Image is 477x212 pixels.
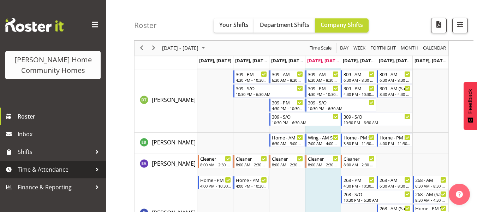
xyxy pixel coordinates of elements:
div: Home - AM Support 2 [272,134,303,141]
div: August 11 - 17, 2025 [160,41,209,56]
div: Dipika Thapa"s event - 309 - PM Begin From Tuesday, August 12, 2025 at 4:30:00 PM GMT+12:00 Ends ... [233,70,269,84]
div: 309 - PM [236,70,267,78]
div: 4:30 PM - 10:30 PM [308,91,339,97]
div: Home - PM Support 1 (Sat/Sun) [415,205,446,212]
button: Feedback - Show survey [464,82,477,130]
h4: Roster [134,21,157,29]
button: Timeline Day [339,44,350,53]
div: 6:30 AM - 8:30 AM [272,77,303,83]
div: Dipika Thapa"s event - 309 - S/O Begin From Wednesday, August 13, 2025 at 10:30:00 PM GMT+12:00 E... [269,113,340,126]
span: Finance & Reporting [18,182,92,193]
div: 10:30 PM - 6:30 AM [236,91,303,97]
div: 3:30 PM - 11:30 PM [344,141,375,146]
div: Wing - AM Support 2 [308,134,339,141]
div: 7:00 AM - 4:00 PM [308,141,339,146]
span: [DATE], [DATE] [343,57,375,64]
div: 4:00 PM - 10:30 PM [236,183,267,189]
div: Janen Jamodiong"s event - 268 - AM (Sat/Sun) Begin From Sunday, August 17, 2025 at 8:30:00 AM GMT... [413,190,448,204]
div: 309 - PM [308,85,339,92]
button: Company Shifts [315,18,369,33]
div: Emily-Jayne Ashton"s event - Cleaner Begin From Tuesday, August 12, 2025 at 8:00:00 AM GMT+12:00 ... [233,155,269,168]
span: Feedback [467,89,473,114]
img: help-xxl-2.png [456,191,463,198]
div: Home - PM Support 1 (Sat/Sun) [380,134,411,141]
div: Eloise Bailey"s event - Wing - AM Support 2 Begin From Thursday, August 14, 2025 at 7:00:00 AM GM... [305,133,341,147]
div: Dipika Thapa"s event - 309 - AM Begin From Friday, August 15, 2025 at 6:30:00 AM GMT+12:00 Ends A... [341,70,376,84]
div: 309 - S/O [236,85,303,92]
div: 10:30 PM - 6:30 AM [344,197,410,203]
button: Timeline Month [400,44,419,53]
div: 6:30 AM - 8:30 AM [380,183,411,189]
td: Eloise Bailey resource [135,133,197,154]
button: Time Scale [309,44,333,53]
div: 8:30 AM - 4:30 PM [415,197,446,203]
div: Emily-Jayne Ashton"s event - Cleaner Begin From Monday, August 11, 2025 at 8:00:00 AM GMT+12:00 E... [198,155,233,168]
div: Janen Jamodiong"s event - Home - PM Support 2 Begin From Monday, August 11, 2025 at 4:00:00 PM GM... [198,176,233,189]
div: Dipika Thapa"s event - 309 - S/O Begin From Thursday, August 14, 2025 at 10:30:00 PM GMT+12:00 En... [305,98,376,112]
span: [DATE], [DATE] [271,57,303,64]
div: Cleaner [308,155,339,162]
div: Cleaner [236,155,267,162]
div: next period [148,41,160,56]
div: Dipika Thapa"s event - 309 - AM Begin From Saturday, August 16, 2025 at 6:30:00 AM GMT+12:00 Ends... [377,70,412,84]
span: [DATE], [DATE] [379,57,411,64]
span: Time & Attendance [18,164,92,175]
div: Janen Jamodiong"s event - 268 - S/O Begin From Friday, August 15, 2025 at 10:30:00 PM GMT+12:00 E... [341,190,412,204]
span: [DATE], [DATE] [199,57,231,64]
div: Dipika Thapa"s event - 309 - PM Begin From Wednesday, August 13, 2025 at 4:30:00 PM GMT+12:00 End... [269,98,305,112]
div: previous period [136,41,148,56]
div: Dipika Thapa"s event - 309 - PM Begin From Friday, August 15, 2025 at 4:30:00 PM GMT+12:00 Ends A... [341,84,376,98]
div: 6:30 AM - 8:30 AM [344,77,375,83]
span: [DATE], [DATE] [307,57,339,64]
span: [DATE], [DATE] [235,57,267,64]
div: 4:00 PM - 11:30 PM [380,141,411,146]
img: Rosterit website logo [5,18,64,32]
td: Emily-Jayne Ashton resource [135,154,197,175]
span: [PERSON_NAME] [152,160,196,167]
div: Dipika Thapa"s event - 309 - PM Begin From Thursday, August 14, 2025 at 4:30:00 PM GMT+12:00 Ends... [305,84,341,98]
div: Dipika Thapa"s event - 309 - S/O Begin From Friday, August 15, 2025 at 10:30:00 PM GMT+12:00 Ends... [341,113,412,126]
div: 4:30 PM - 10:30 PM [344,91,375,97]
div: Dipika Thapa"s event - 309 - AM Begin From Thursday, August 14, 2025 at 6:30:00 AM GMT+12:00 Ends... [305,70,341,84]
button: Your Shifts [214,18,254,33]
div: Cleaner [200,155,231,162]
div: Janen Jamodiong"s event - 268 - AM Begin From Saturday, August 16, 2025 at 6:30:00 AM GMT+12:00 E... [377,176,412,189]
div: 4:00 PM - 10:30 PM [200,183,231,189]
span: Week [353,44,366,53]
div: 309 - AM [344,70,375,78]
div: 309 - S/O [344,113,410,120]
div: 309 - AM (Sat/Sun) [380,85,411,92]
a: [PERSON_NAME] [152,138,196,147]
div: 268 - AM [380,176,411,183]
button: Download a PDF of the roster according to the set date range. [431,18,447,33]
button: Department Shifts [254,18,315,33]
div: 8:00 AM - 2:30 PM [200,162,231,167]
button: August 2025 [161,44,208,53]
div: 10:30 PM - 6:30 AM [308,105,375,111]
div: 8:00 AM - 2:30 PM [236,162,267,167]
div: Janen Jamodiong"s event - 268 - PM Begin From Friday, August 15, 2025 at 4:30:00 PM GMT+12:00 End... [341,176,376,189]
div: 8:00 AM - 2:30 PM [272,162,303,167]
div: 6:30 AM - 3:00 PM [272,141,303,146]
div: Dipika Thapa"s event - 309 - S/O Begin From Tuesday, August 12, 2025 at 10:30:00 PM GMT+12:00 End... [233,84,304,98]
div: 268 - AM (Sat/Sun) [415,190,446,197]
div: 268 - AM (Sat/Sun) [380,205,411,212]
div: 4:30 PM - 10:30 PM [272,105,303,111]
div: [PERSON_NAME] Home Community Homes [12,55,94,76]
span: [DATE], [DATE] [415,57,447,64]
span: Fortnight [370,44,396,53]
button: Timeline Week [352,44,367,53]
div: 309 - PM [344,85,375,92]
div: Home - PM Support 1 [344,134,375,141]
div: Home - PM Support 2 [200,176,231,183]
span: [DATE] - [DATE] [161,44,199,53]
div: 6:30 AM - 8:30 AM [308,77,339,83]
span: Day [339,44,349,53]
span: Roster [18,111,102,122]
div: 6:30 AM - 8:30 AM [415,183,446,189]
div: 6:30 AM - 8:30 AM [380,77,411,83]
div: 8:00 AM - 2:30 PM [344,162,375,167]
button: Fortnight [369,44,397,53]
span: Your Shifts [219,21,249,29]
